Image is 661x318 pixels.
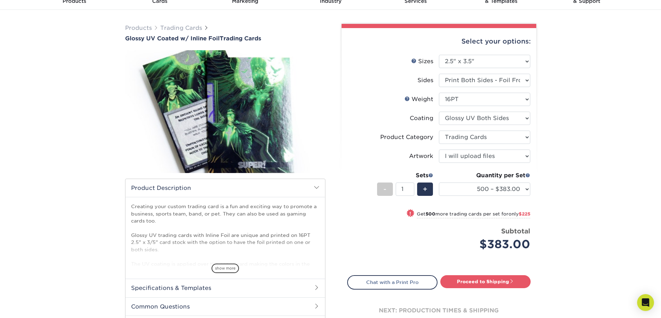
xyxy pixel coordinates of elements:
[426,211,435,217] strong: 500
[125,25,152,31] a: Products
[125,35,325,42] h1: Trading Cards
[160,25,202,31] a: Trading Cards
[125,35,325,42] a: Glossy UV Coated w/ Inline FoilTrading Cards
[404,95,433,104] div: Weight
[125,297,325,316] h2: Common Questions
[410,114,433,122] div: Coating
[411,57,433,66] div: Sizes
[444,236,530,253] div: $383.00
[637,294,654,311] div: Open Intercom Messenger
[125,279,325,297] h2: Specifications & Templates
[508,211,530,217] span: only
[519,211,530,217] span: $225
[383,184,387,194] span: -
[125,35,220,42] span: Glossy UV Coated w/ Inline Foil
[347,275,438,289] a: Chat with a Print Pro
[409,152,433,160] div: Artwork
[409,210,411,217] span: !
[131,203,319,281] p: Creating your custom trading card is a fun and exciting way to promote a business, sports team, b...
[417,211,530,218] small: Get more trading cards per set for
[501,227,530,235] strong: Subtotal
[440,275,531,288] a: Proceed to Shipping
[423,184,427,194] span: +
[347,28,531,55] div: Select your options:
[417,76,433,85] div: Sides
[439,171,530,180] div: Quantity per Set
[125,179,325,197] h2: Product Description
[212,264,239,273] span: show more
[377,171,433,180] div: Sets
[380,133,433,141] div: Product Category
[125,42,325,181] img: Glossy UV Coated w/ Inline Foil 01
